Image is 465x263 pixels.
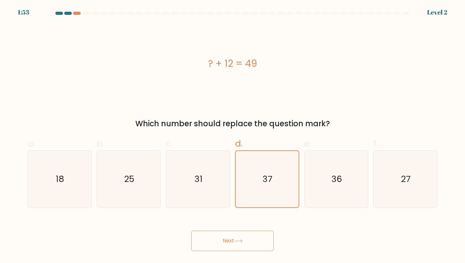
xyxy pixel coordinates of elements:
span: f. [373,137,378,150]
span: c. [166,137,173,150]
button: Next [191,231,274,251]
span: b. [97,137,104,150]
text: 31 [195,173,202,185]
text: 27 [401,173,411,185]
span: d. [235,137,243,150]
div: ? + 12 = 49 [28,56,437,71]
div: 1:53 [18,8,29,17]
span: e. [304,137,311,150]
text: 36 [332,173,342,185]
text: 37 [263,173,273,185]
text: 18 [56,173,65,185]
div: Level 2 [427,8,447,17]
span: a. [28,137,35,150]
text: 25 [124,173,134,185]
div: Which number should replace the question mark? [31,118,434,129]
